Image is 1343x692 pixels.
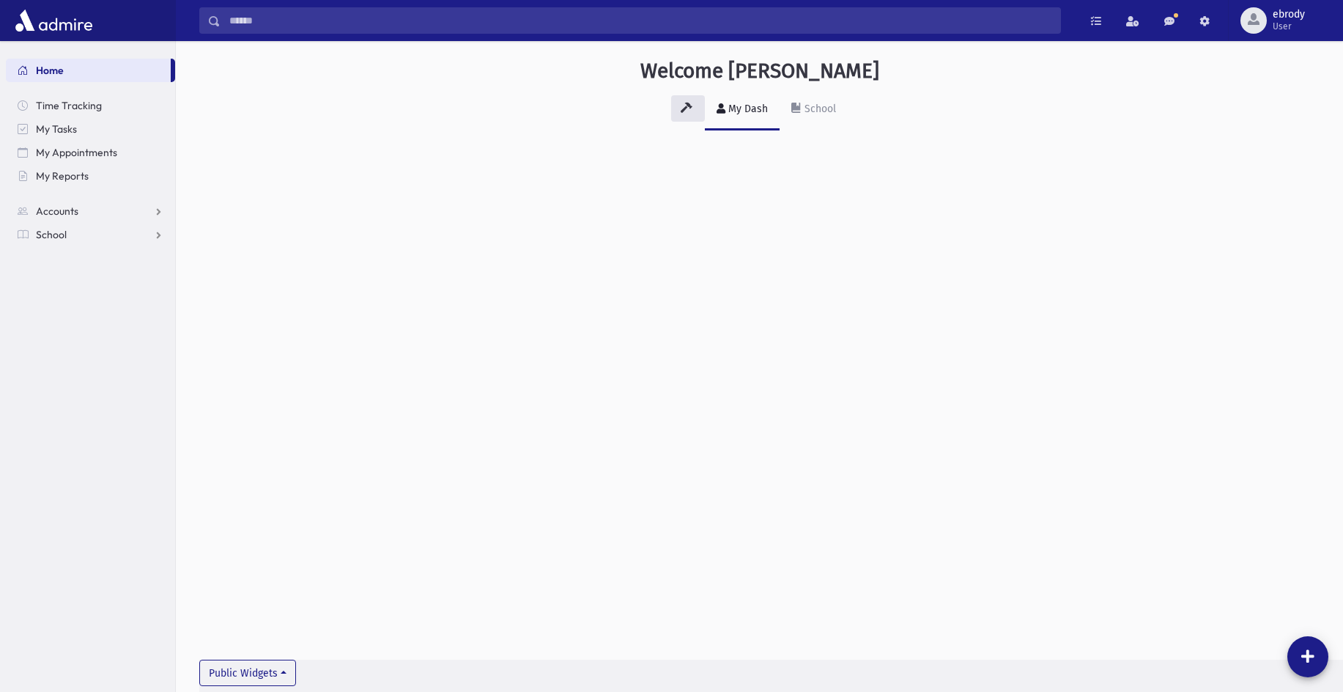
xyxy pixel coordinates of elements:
[6,199,175,223] a: Accounts
[36,169,89,183] span: My Reports
[6,117,175,141] a: My Tasks
[640,59,879,84] h3: Welcome [PERSON_NAME]
[36,228,67,241] span: School
[12,6,96,35] img: AdmirePro
[802,103,836,115] div: School
[6,141,175,164] a: My Appointments
[6,59,171,82] a: Home
[36,205,78,218] span: Accounts
[1273,9,1305,21] span: ebrody
[36,122,77,136] span: My Tasks
[725,103,768,115] div: My Dash
[36,99,102,112] span: Time Tracking
[36,146,117,159] span: My Appointments
[1273,21,1305,32] span: User
[6,164,175,188] a: My Reports
[199,660,296,686] button: Public Widgets
[705,89,780,130] a: My Dash
[6,94,175,117] a: Time Tracking
[6,223,175,246] a: School
[780,89,848,130] a: School
[221,7,1060,34] input: Search
[36,64,64,77] span: Home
